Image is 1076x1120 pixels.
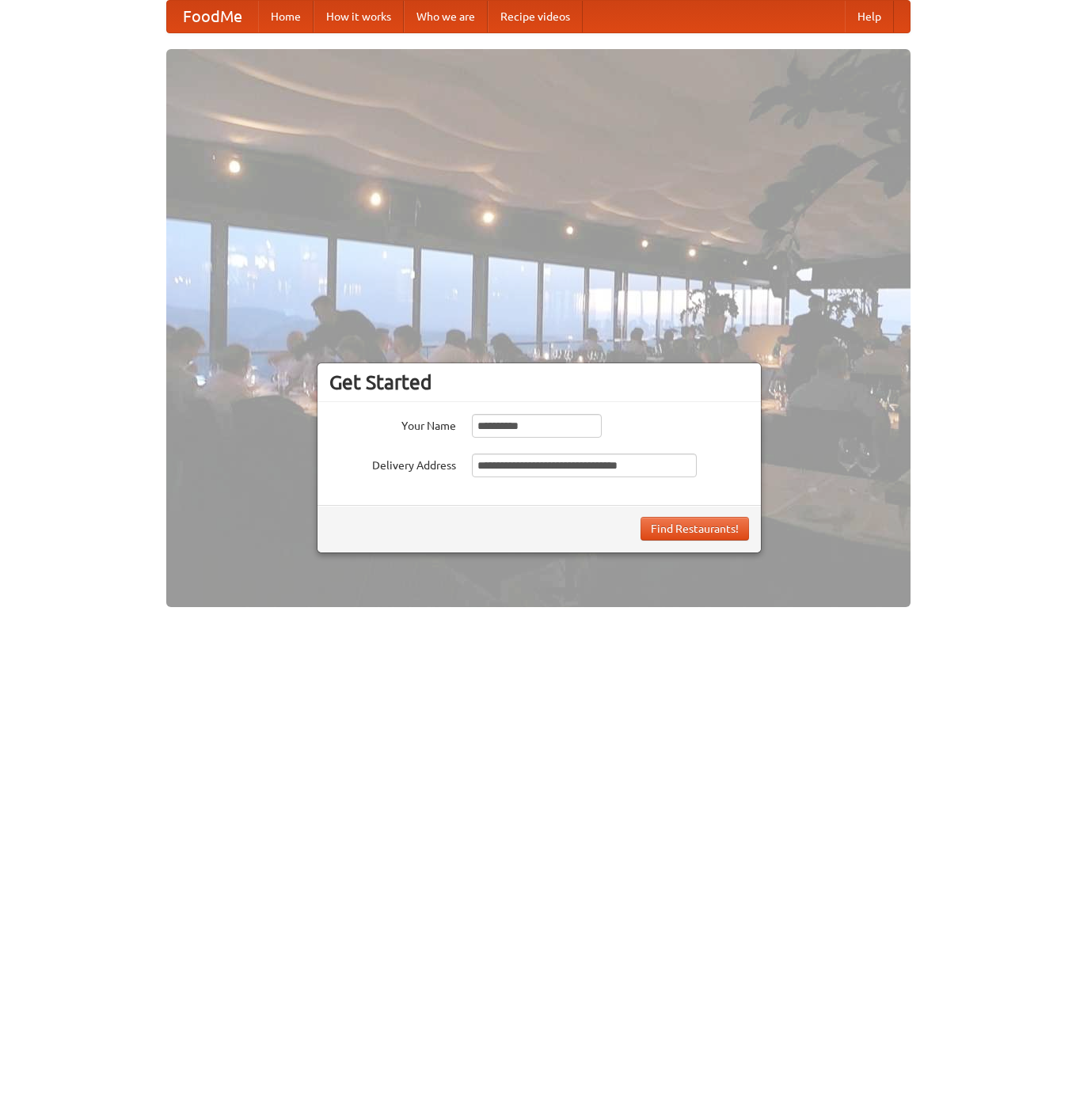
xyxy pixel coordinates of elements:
a: FoodMe [167,1,258,32]
label: Delivery Address [329,454,456,473]
a: Help [845,1,894,32]
a: How it works [314,1,404,32]
a: Home [258,1,314,32]
label: Your Name [329,414,456,434]
a: Recipe videos [488,1,583,32]
a: Who we are [404,1,488,32]
h3: Get Started [329,370,749,394]
button: Find Restaurants! [641,517,749,541]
